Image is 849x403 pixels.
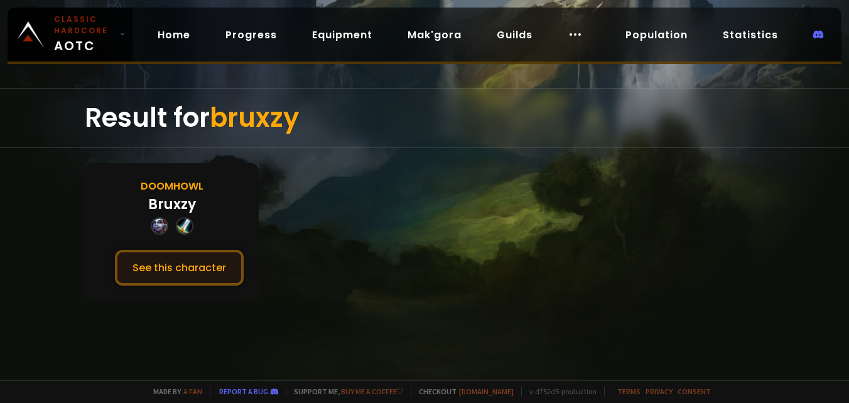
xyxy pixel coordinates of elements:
[115,250,244,286] button: See this character
[678,387,711,396] a: Consent
[411,387,514,396] span: Checkout
[215,22,287,48] a: Progress
[8,8,132,62] a: Classic HardcoreAOTC
[219,387,268,396] a: Report a bug
[646,387,673,396] a: Privacy
[615,22,698,48] a: Population
[487,22,543,48] a: Guilds
[148,22,200,48] a: Home
[617,387,641,396] a: Terms
[148,194,196,215] div: Bruxzy
[146,387,202,396] span: Made by
[397,22,472,48] a: Mak'gora
[286,387,403,396] span: Support me,
[459,387,514,396] a: [DOMAIN_NAME]
[302,22,382,48] a: Equipment
[54,14,115,36] small: Classic Hardcore
[54,14,115,55] span: AOTC
[85,89,764,148] div: Result for
[183,387,202,396] a: a fan
[210,99,299,136] span: bruxzy
[521,387,597,396] span: v. d752d5 - production
[713,22,788,48] a: Statistics
[341,387,403,396] a: Buy me a coffee
[141,178,203,194] div: Doomhowl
